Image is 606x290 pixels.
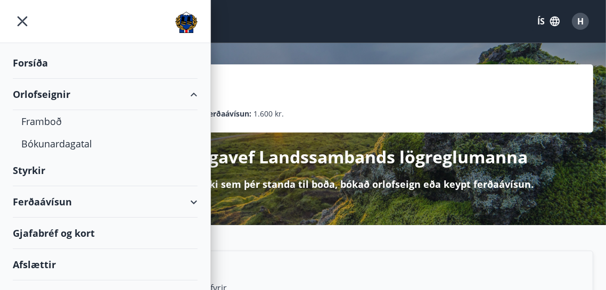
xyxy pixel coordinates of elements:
div: Afslættir [13,249,198,280]
p: Ferðaávísun : [204,108,251,120]
div: Forsíða [13,47,198,79]
p: Hér getur þú sótt um þá styrki sem þér standa til boða, bókað orlofseign eða keypt ferðaávísun. [72,177,534,191]
button: menu [13,12,32,31]
span: 1.600 kr. [253,108,284,120]
img: union_logo [175,12,198,33]
div: Orlofseignir [13,79,198,110]
div: Gjafabréf og kort [13,218,198,249]
p: Velkomin á félagavef Landssambands lögreglumanna [78,145,528,169]
div: Ferðaávísun [13,186,198,218]
button: ÍS [531,12,566,31]
button: H [568,9,593,34]
div: Framboð [21,110,189,132]
span: H [577,15,584,27]
div: Bókunardagatal [21,132,189,155]
div: Styrkir [13,155,198,186]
